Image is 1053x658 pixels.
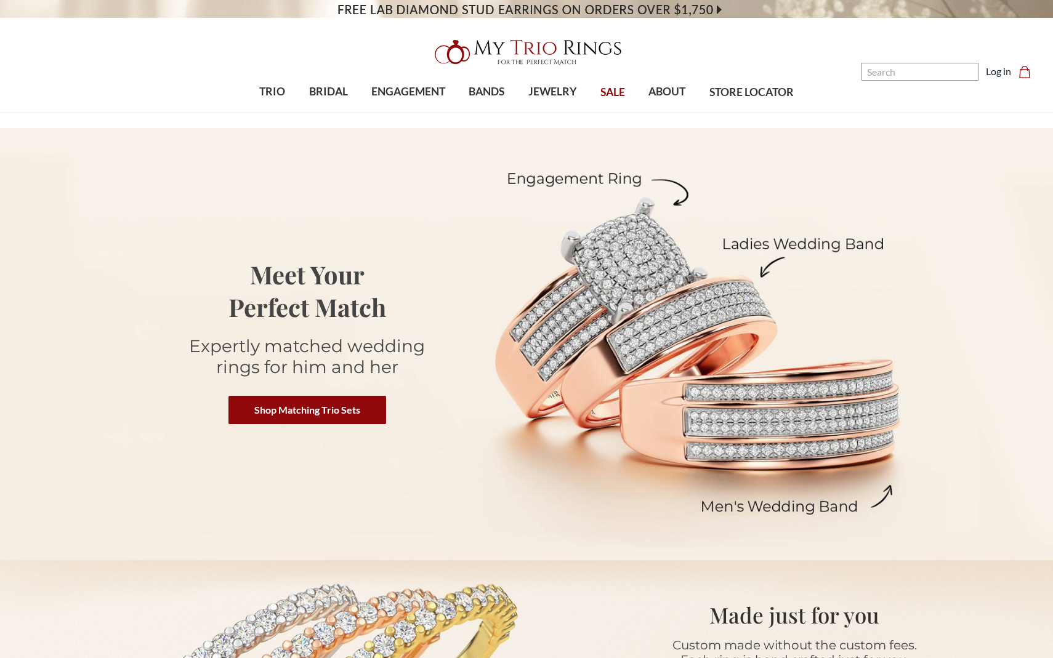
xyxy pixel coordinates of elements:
a: Cart with 0 items [1019,64,1038,79]
span: STORE LOCATOR [709,84,794,100]
h1: Made just for you [587,599,1001,632]
span: BRIDAL [309,84,348,100]
span: BANDS [469,84,504,100]
a: STORE LOCATOR [698,73,805,113]
button: submenu toggle [661,112,673,113]
span: SALE [600,84,625,100]
a: TRIO [248,72,297,112]
a: My Trio Rings [305,33,748,72]
button: submenu toggle [480,112,493,113]
svg: cart.cart_preview [1019,66,1031,78]
a: JEWELRY [517,72,589,112]
span: TRIO [259,84,285,100]
a: BANDS [457,72,516,112]
a: ENGAGEMENT [360,72,457,112]
a: ABOUT [637,72,697,112]
img: My Trio Rings [428,33,625,72]
span: JEWELRY [528,84,577,100]
button: submenu toggle [322,112,334,113]
span: ABOUT [648,84,685,100]
button: submenu toggle [266,112,278,113]
a: SALE [589,73,637,113]
button: submenu toggle [402,112,414,113]
a: Shop Matching Trio Sets [228,396,386,424]
span: ENGAGEMENT [371,84,445,100]
button: submenu toggle [546,112,559,113]
a: BRIDAL [297,72,359,112]
a: Log in [986,64,1011,79]
input: Search [861,63,978,81]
